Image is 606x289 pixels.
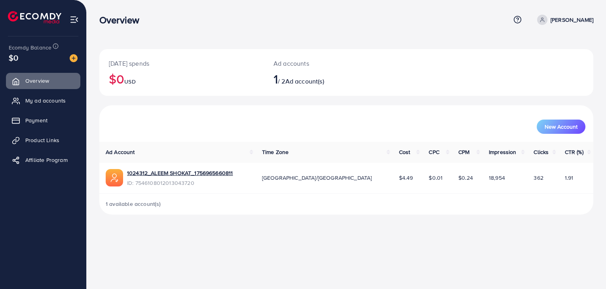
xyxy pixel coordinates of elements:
[106,169,123,186] img: ic-ads-acc.e4c84228.svg
[534,174,543,182] span: 362
[25,136,59,144] span: Product Links
[109,59,255,68] p: [DATE] spends
[25,77,49,85] span: Overview
[262,174,372,182] span: [GEOGRAPHIC_DATA]/[GEOGRAPHIC_DATA]
[99,14,146,26] h3: Overview
[399,148,410,156] span: Cost
[8,11,61,23] img: logo
[70,54,78,62] img: image
[124,78,135,86] span: USD
[551,15,593,25] p: [PERSON_NAME]
[262,148,289,156] span: Time Zone
[25,116,47,124] span: Payment
[537,120,585,134] button: New Account
[70,15,79,24] img: menu
[458,174,473,182] span: $0.24
[534,15,593,25] a: [PERSON_NAME]
[565,148,583,156] span: CTR (%)
[489,148,517,156] span: Impression
[25,97,66,105] span: My ad accounts
[6,93,80,108] a: My ad accounts
[6,73,80,89] a: Overview
[458,148,469,156] span: CPM
[6,112,80,128] a: Payment
[9,44,51,51] span: Ecomdy Balance
[6,132,80,148] a: Product Links
[429,148,439,156] span: CPC
[6,152,80,168] a: Affiliate Program
[127,169,233,177] a: 1024312_ALEEM SHOKAT_1756965660811
[9,52,18,63] span: $0
[127,179,233,187] span: ID: 7546108012013043720
[565,174,574,182] span: 1.91
[489,174,505,182] span: 18,954
[274,71,378,86] h2: / 2
[274,70,278,88] span: 1
[109,71,255,86] h2: $0
[274,59,378,68] p: Ad accounts
[285,77,324,86] span: Ad account(s)
[545,124,578,129] span: New Account
[429,174,443,182] span: $0.01
[534,148,549,156] span: Clicks
[399,174,413,182] span: $4.49
[25,156,68,164] span: Affiliate Program
[106,200,161,208] span: 1 available account(s)
[106,148,135,156] span: Ad Account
